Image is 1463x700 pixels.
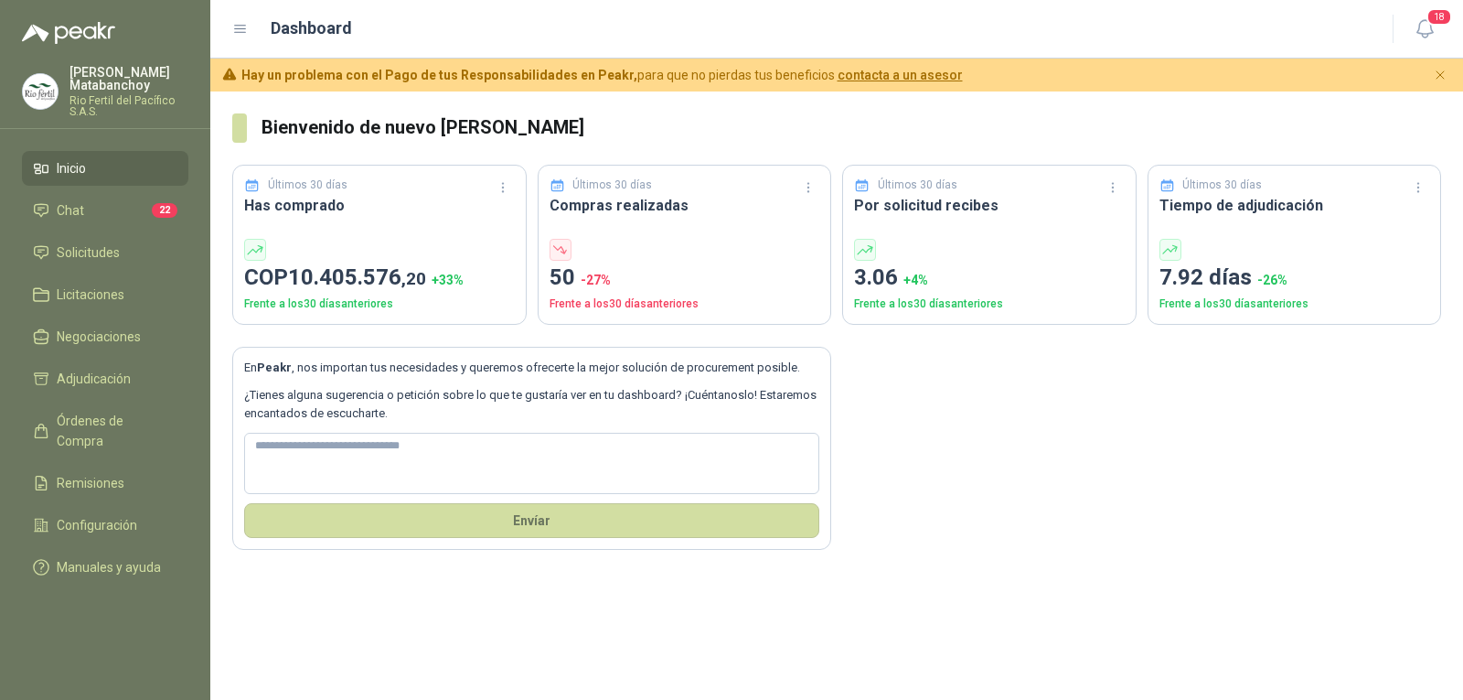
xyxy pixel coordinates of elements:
[241,65,963,85] span: para que no pierdas tus beneficios
[57,327,141,347] span: Negociaciones
[57,411,171,451] span: Órdenes de Compra
[244,296,515,313] p: Frente a los 30 días anteriores
[550,261,820,296] p: 50
[903,273,928,287] span: + 4 %
[22,22,115,44] img: Logo peakr
[1159,296,1430,313] p: Frente a los 30 días anteriores
[22,550,188,585] a: Manuales y ayuda
[1426,8,1452,26] span: 18
[57,557,161,577] span: Manuales y ayuda
[550,194,820,217] h3: Compras realizadas
[57,515,137,535] span: Configuración
[69,95,188,117] p: Rio Fertil del Pacífico S.A.S.
[271,16,352,41] h1: Dashboard
[57,285,124,305] span: Licitaciones
[550,296,820,313] p: Frente a los 30 días anteriores
[244,386,819,424] p: ¿Tienes alguna sugerencia o petición sobre lo que te gustaría ver en tu dashboard? ¡Cuéntanoslo! ...
[244,261,515,296] p: COP
[854,261,1125,296] p: 3.06
[57,473,124,493] span: Remisiones
[878,177,957,194] p: Últimos 30 días
[1182,177,1262,194] p: Últimos 30 días
[22,193,188,228] a: Chat22
[1429,64,1452,87] button: Cerrar
[241,68,637,82] b: Hay un problema con el Pago de tus Responsabilidades en Peakr,
[22,235,188,270] a: Solicitudes
[432,273,464,287] span: + 33 %
[1408,13,1441,46] button: 18
[1159,261,1430,296] p: 7.92 días
[23,74,58,109] img: Company Logo
[22,508,188,543] a: Configuración
[57,158,86,178] span: Inicio
[581,273,611,287] span: -27 %
[22,404,188,458] a: Órdenes de Compra
[244,503,819,538] button: Envíar
[57,200,84,221] span: Chat
[22,277,188,312] a: Licitaciones
[22,151,188,186] a: Inicio
[22,361,188,396] a: Adjudicación
[69,66,188,92] p: [PERSON_NAME] Matabanchoy
[572,177,652,194] p: Últimos 30 días
[244,359,819,377] p: En , nos importan tus necesidades y queremos ofrecerte la mejor solución de procurement posible.
[1257,273,1287,287] span: -26 %
[57,369,131,389] span: Adjudicación
[1159,194,1430,217] h3: Tiempo de adjudicación
[244,194,515,217] h3: Has comprado
[22,466,188,501] a: Remisiones
[57,242,120,263] span: Solicitudes
[152,203,177,218] span: 22
[257,361,292,374] b: Peakr
[22,319,188,354] a: Negociaciones
[268,177,347,194] p: Últimos 30 días
[262,113,1441,142] h3: Bienvenido de nuevo [PERSON_NAME]
[838,68,963,82] a: contacta a un asesor
[854,194,1125,217] h3: Por solicitud recibes
[401,268,426,289] span: ,20
[854,296,1125,313] p: Frente a los 30 días anteriores
[288,264,426,290] span: 10.405.576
